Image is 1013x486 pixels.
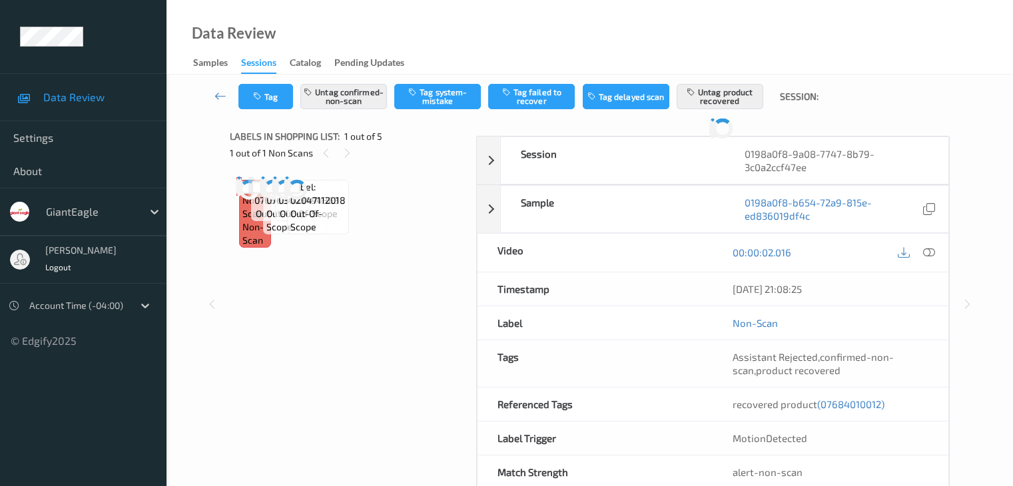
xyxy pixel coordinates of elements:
a: 00:00:02.016 [733,246,791,259]
div: Sample [501,186,725,232]
a: Sessions [241,54,290,74]
button: Untag product recovered [677,84,763,109]
div: 1 out of 1 Non Scans [230,144,467,161]
div: [DATE] 21:08:25 [733,282,928,296]
div: alert-non-scan [733,465,928,479]
button: Untag confirmed-non-scan [300,84,387,109]
div: Sessions [241,56,276,74]
div: Samples [193,56,228,73]
div: Session0198a0f8-9a08-7747-8b79-3c0a2ccf47ee [477,136,949,184]
span: out-of-scope [290,207,346,234]
button: Tag system-mistake [394,84,481,109]
div: Data Review [192,27,276,40]
a: 0198a0f8-b654-72a9-815e-ed836019df4c [745,196,920,222]
a: Samples [193,54,241,73]
div: MotionDetected [713,421,948,455]
div: Sample0198a0f8-b654-72a9-815e-ed836019df4c [477,185,949,233]
div: Label Trigger [478,421,713,455]
div: Session [501,137,725,184]
a: Pending Updates [334,54,418,73]
div: Video [478,234,713,272]
span: recovered product [733,398,884,410]
div: 0198a0f8-9a08-7747-8b79-3c0a2ccf47ee [725,137,948,184]
span: (07684010012) [817,398,884,410]
div: Label [478,306,713,340]
span: out-of-scope [266,207,323,234]
div: Catalog [290,56,321,73]
span: product recovered [756,364,841,376]
span: 1 out of 5 [344,130,382,143]
span: Label: 02047112018 [290,180,346,207]
span: out-of-scope [256,207,314,220]
span: Session: [780,90,819,103]
span: Assistant Rejected [733,351,818,363]
span: Labels in shopping list: [230,130,340,143]
button: Tag delayed scan [583,84,669,109]
span: Label: Non-Scan [242,180,268,220]
div: Referenced Tags [478,387,713,421]
div: Pending Updates [334,56,404,73]
div: Timestamp [478,272,713,306]
button: Tag [238,84,293,109]
span: out-of-scope [280,207,338,220]
button: Tag failed to recover [488,84,575,109]
a: Non-Scan [733,316,778,330]
span: non-scan [242,220,268,247]
div: Tags [478,340,713,387]
span: , , [733,351,894,376]
a: Catalog [290,54,334,73]
span: confirmed-non-scan [733,351,894,376]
